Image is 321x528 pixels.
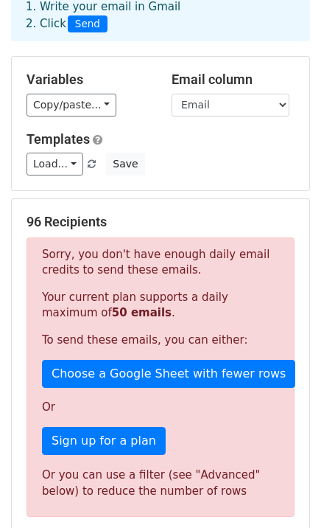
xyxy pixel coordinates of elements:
h5: Variables [27,72,149,88]
button: Save [106,153,144,176]
p: Or [42,400,279,415]
strong: 50 emails [112,306,172,319]
div: Or you can use a filter (see "Advanced" below) to reduce the number of rows [42,467,279,500]
iframe: Chat Widget [247,457,321,528]
p: Sorry, you don't have enough daily email credits to send these emails. [42,247,279,278]
a: Choose a Google Sheet with fewer rows [42,360,295,388]
a: Load... [27,153,83,176]
a: Sign up for a plan [42,427,166,455]
a: Templates [27,131,90,147]
a: Copy/paste... [27,94,116,117]
h5: 96 Recipients [27,214,294,230]
p: Your current plan supports a daily maximum of . [42,290,279,321]
p: To send these emails, you can either: [42,333,279,348]
span: Send [68,15,107,33]
h5: Email column [172,72,294,88]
